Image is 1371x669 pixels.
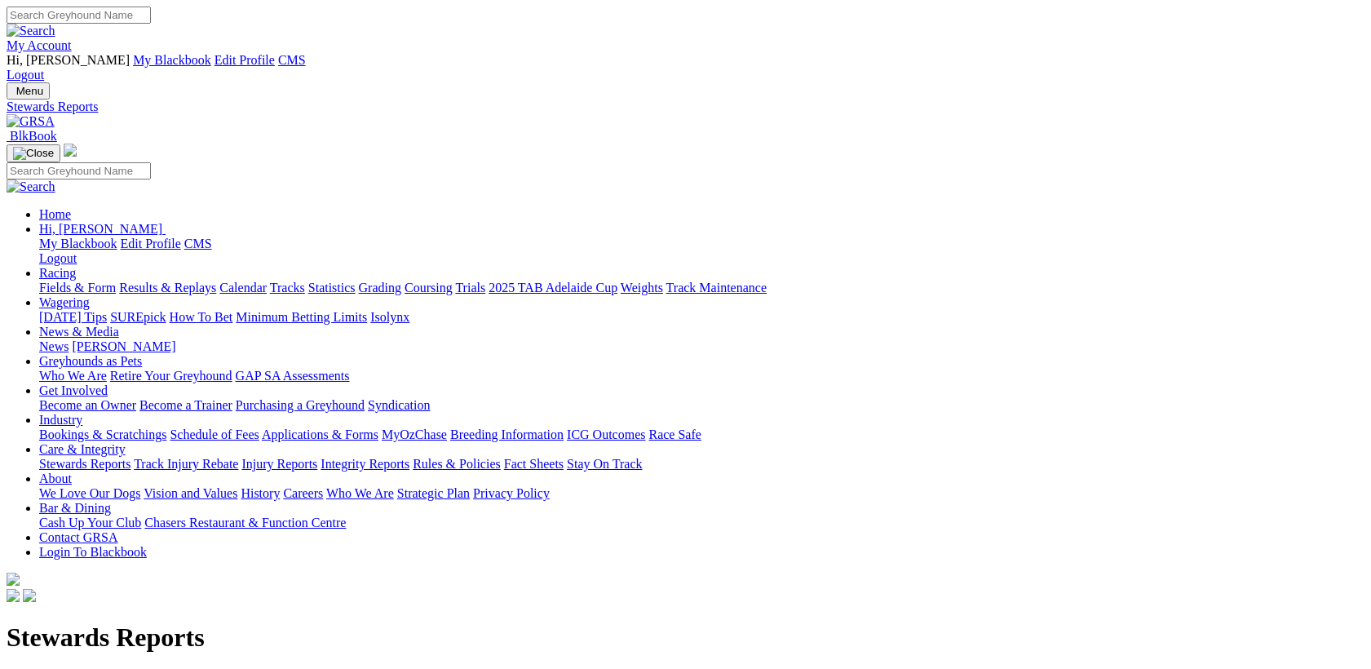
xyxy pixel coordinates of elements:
[23,589,36,602] img: twitter.svg
[39,383,108,397] a: Get Involved
[236,369,350,383] a: GAP SA Assessments
[7,53,130,67] span: Hi, [PERSON_NAME]
[368,398,430,412] a: Syndication
[219,281,267,295] a: Calendar
[39,237,1364,266] div: Hi, [PERSON_NAME]
[184,237,212,250] a: CMS
[39,339,1364,354] div: News & Media
[489,281,617,295] a: 2025 TAB Adelaide Cup
[39,237,117,250] a: My Blackbook
[64,144,77,157] img: logo-grsa-white.png
[39,398,1364,413] div: Get Involved
[39,266,76,280] a: Racing
[7,589,20,602] img: facebook.svg
[39,310,107,324] a: [DATE] Tips
[133,53,211,67] a: My Blackbook
[7,68,44,82] a: Logout
[7,162,151,179] input: Search
[308,281,356,295] a: Statistics
[39,369,107,383] a: Who We Are
[241,457,317,471] a: Injury Reports
[39,325,119,339] a: News & Media
[144,486,237,500] a: Vision and Values
[39,428,166,441] a: Bookings & Scratchings
[473,486,550,500] a: Privacy Policy
[7,573,20,586] img: logo-grsa-white.png
[7,144,60,162] button: Toggle navigation
[7,179,55,194] img: Search
[39,442,126,456] a: Care & Integrity
[7,129,57,143] a: BlkBook
[621,281,663,295] a: Weights
[413,457,501,471] a: Rules & Policies
[214,53,275,67] a: Edit Profile
[504,457,564,471] a: Fact Sheets
[39,472,72,485] a: About
[450,428,564,441] a: Breeding Information
[321,457,409,471] a: Integrity Reports
[39,545,147,559] a: Login To Blackbook
[39,281,116,295] a: Fields & Form
[39,207,71,221] a: Home
[7,53,1364,82] div: My Account
[39,354,142,368] a: Greyhounds as Pets
[7,7,151,24] input: Search
[326,486,394,500] a: Who We Are
[39,457,1364,472] div: Care & Integrity
[39,516,1364,530] div: Bar & Dining
[7,24,55,38] img: Search
[39,251,77,265] a: Logout
[567,428,645,441] a: ICG Outcomes
[134,457,238,471] a: Track Injury Rebate
[110,369,232,383] a: Retire Your Greyhound
[39,222,162,236] span: Hi, [PERSON_NAME]
[455,281,485,295] a: Trials
[382,428,447,441] a: MyOzChase
[7,622,1364,653] h1: Stewards Reports
[39,369,1364,383] div: Greyhounds as Pets
[278,53,306,67] a: CMS
[39,295,90,309] a: Wagering
[283,486,323,500] a: Careers
[39,222,166,236] a: Hi, [PERSON_NAME]
[397,486,470,500] a: Strategic Plan
[39,398,136,412] a: Become an Owner
[16,85,43,97] span: Menu
[10,129,57,143] span: BlkBook
[7,100,1364,114] a: Stewards Reports
[39,457,130,471] a: Stewards Reports
[139,398,232,412] a: Become a Trainer
[648,428,701,441] a: Race Safe
[241,486,280,500] a: History
[39,530,117,544] a: Contact GRSA
[359,281,401,295] a: Grading
[39,486,140,500] a: We Love Our Dogs
[144,516,346,529] a: Chasers Restaurant & Function Centre
[119,281,216,295] a: Results & Replays
[121,237,181,250] a: Edit Profile
[170,428,259,441] a: Schedule of Fees
[666,281,767,295] a: Track Maintenance
[7,82,50,100] button: Toggle navigation
[39,413,82,427] a: Industry
[39,310,1364,325] div: Wagering
[170,310,233,324] a: How To Bet
[270,281,305,295] a: Tracks
[39,428,1364,442] div: Industry
[39,501,111,515] a: Bar & Dining
[13,147,54,160] img: Close
[39,281,1364,295] div: Racing
[7,38,72,52] a: My Account
[262,428,378,441] a: Applications & Forms
[39,516,141,529] a: Cash Up Your Club
[72,339,175,353] a: [PERSON_NAME]
[39,339,69,353] a: News
[39,486,1364,501] div: About
[110,310,166,324] a: SUREpick
[405,281,453,295] a: Coursing
[7,114,55,129] img: GRSA
[236,398,365,412] a: Purchasing a Greyhound
[567,457,642,471] a: Stay On Track
[370,310,409,324] a: Isolynx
